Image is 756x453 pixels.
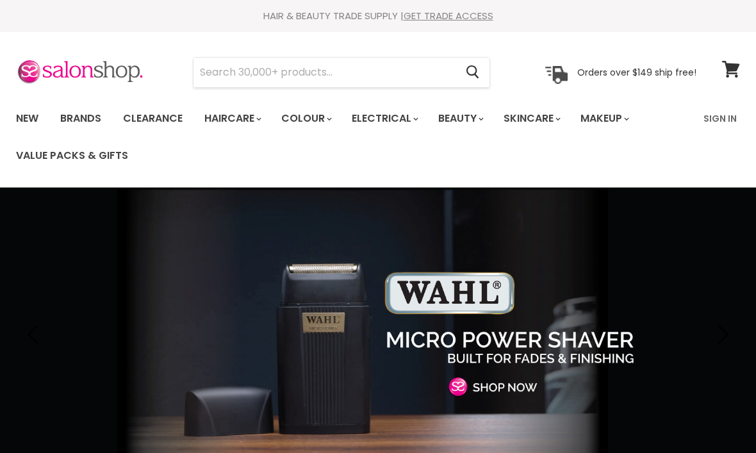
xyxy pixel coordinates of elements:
[193,57,490,88] form: Product
[577,66,696,78] p: Orders over $149 ship free!
[6,105,48,132] a: New
[272,105,340,132] a: Colour
[494,105,568,132] a: Skincare
[342,105,426,132] a: Electrical
[6,142,138,169] a: Value Packs & Gifts
[113,105,192,132] a: Clearance
[429,105,491,132] a: Beauty
[456,58,489,87] button: Search
[571,105,637,132] a: Makeup
[696,105,744,132] a: Sign In
[6,100,696,174] ul: Main menu
[708,322,734,347] button: Next
[193,58,456,87] input: Search
[404,9,493,22] a: GET TRADE ACCESS
[195,105,269,132] a: Haircare
[22,322,48,347] button: Previous
[51,105,111,132] a: Brands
